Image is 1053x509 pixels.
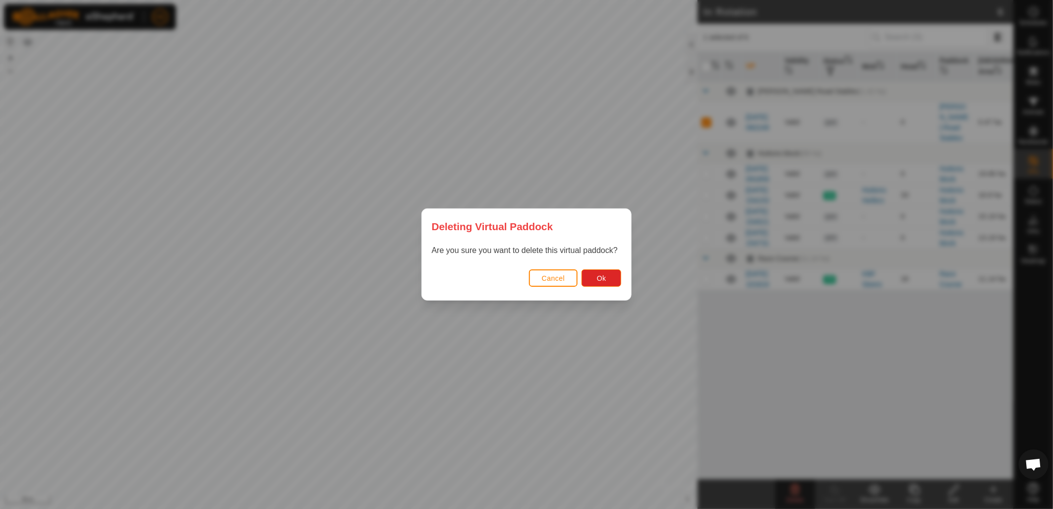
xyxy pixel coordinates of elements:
[542,274,565,282] span: Cancel
[597,274,606,282] span: Ok
[1019,449,1049,479] div: Open chat
[432,219,553,234] span: Deleting Virtual Paddock
[529,269,578,287] button: Cancel
[432,245,622,256] p: Are you sure you want to delete this virtual paddock?
[582,269,621,287] button: Ok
